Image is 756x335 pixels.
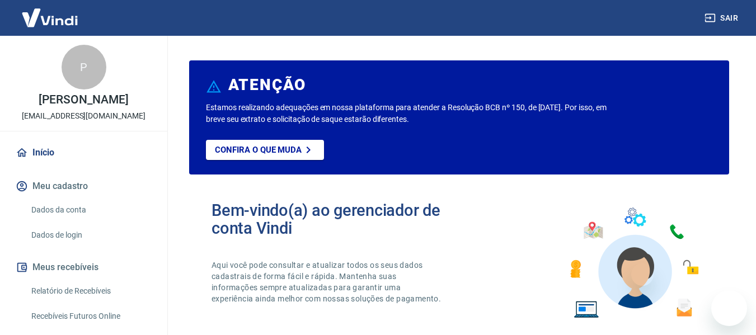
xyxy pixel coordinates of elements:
a: Recebíveis Futuros Online [27,305,154,328]
a: Dados de login [27,224,154,247]
p: [PERSON_NAME] [39,94,128,106]
button: Meu cadastro [13,174,154,199]
h6: ATENÇÃO [228,79,306,91]
p: Confira o que muda [215,145,302,155]
a: Relatório de Recebíveis [27,280,154,303]
p: Aqui você pode consultar e atualizar todos os seus dados cadastrais de forma fácil e rápida. Mant... [212,259,443,304]
div: P [62,45,106,89]
a: Início [13,140,154,165]
p: [EMAIL_ADDRESS][DOMAIN_NAME] [22,110,145,122]
iframe: Fechar mensagem [631,263,654,286]
button: Meus recebíveis [13,255,154,280]
img: Imagem de um avatar masculino com diversos icones exemplificando as funcionalidades do gerenciado... [560,201,707,325]
a: Dados da conta [27,199,154,221]
h2: Bem-vindo(a) ao gerenciador de conta Vindi [212,201,459,237]
button: Sair [702,8,743,29]
iframe: Botão para abrir a janela de mensagens [711,290,747,326]
img: Vindi [13,1,86,35]
p: Estamos realizando adequações em nossa plataforma para atender a Resolução BCB nº 150, de [DATE].... [206,102,611,125]
a: Confira o que muda [206,140,324,160]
